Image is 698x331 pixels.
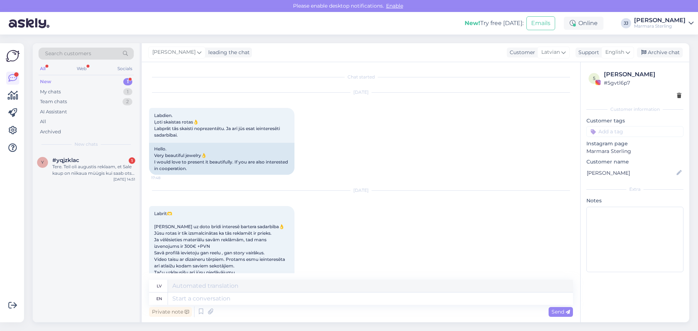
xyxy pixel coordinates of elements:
[156,292,162,305] div: en
[40,108,67,116] div: AI Assistant
[39,64,47,73] div: All
[586,117,683,125] p: Customer tags
[586,140,683,148] p: Instagram page
[123,98,132,105] div: 2
[40,118,46,125] div: All
[507,49,535,56] div: Customer
[637,48,683,57] div: Archive chat
[123,88,132,96] div: 1
[465,19,523,28] div: Try free [DATE]:
[586,126,683,137] input: Add a tag
[384,3,405,9] span: Enable
[149,89,573,96] div: [DATE]
[586,106,683,113] div: Customer information
[45,50,91,57] span: Search customers
[634,17,694,29] a: [PERSON_NAME]Marmara Sterling
[149,74,573,80] div: Chat started
[465,20,480,27] b: New!
[586,148,683,155] p: Marmara Sterling
[75,64,88,73] div: Web
[40,98,67,105] div: Team chats
[526,16,555,30] button: Emails
[587,169,675,177] input: Add name
[593,76,595,81] span: 5
[586,158,683,166] p: Customer name
[586,197,683,205] p: Notes
[41,160,44,165] span: y
[123,78,132,85] div: 1
[604,79,681,87] div: # 5gvtl6p7
[75,141,98,148] span: New chats
[586,186,683,193] div: Extra
[604,70,681,79] div: [PERSON_NAME]
[152,48,196,56] span: [PERSON_NAME]
[154,113,281,138] span: Labdien. Ļoti skaistas rotas👌 Labprāt tās skaisti noprezentētu. Ja arī jūs esat ieinteresēti sada...
[52,157,79,164] span: #yqjzklac
[40,78,51,85] div: New
[52,164,135,177] div: Tere. Teil oli augustis reklaam, et Sale kaup on niikaua müügis kui saab otsa. Paraku kohe kui sa...
[575,49,599,56] div: Support
[149,187,573,194] div: [DATE]
[6,49,20,63] img: Askly Logo
[634,17,686,23] div: [PERSON_NAME]
[129,157,135,164] div: 1
[40,128,61,136] div: Archived
[564,17,603,30] div: Online
[116,64,134,73] div: Socials
[541,48,560,56] span: Latvian
[634,23,686,29] div: Marmara Sterling
[551,308,570,315] span: Send
[154,211,286,288] span: Labrīt🫶 [PERSON_NAME] uz doto brīdi interesē bartera sadarbība👌 Jūsu rotas ir tik izsmalcinātas k...
[151,175,178,181] span: 17:48
[40,88,61,96] div: My chats
[621,18,631,28] div: JJ
[113,177,135,182] div: [DATE] 14:51
[205,49,250,56] div: leading the chat
[605,48,624,56] span: English
[149,143,294,175] div: Hello. Very beautiful jewelry👌 I would love to present it beautifully. If you are also interested...
[157,280,162,292] div: lv
[149,307,192,317] div: Private note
